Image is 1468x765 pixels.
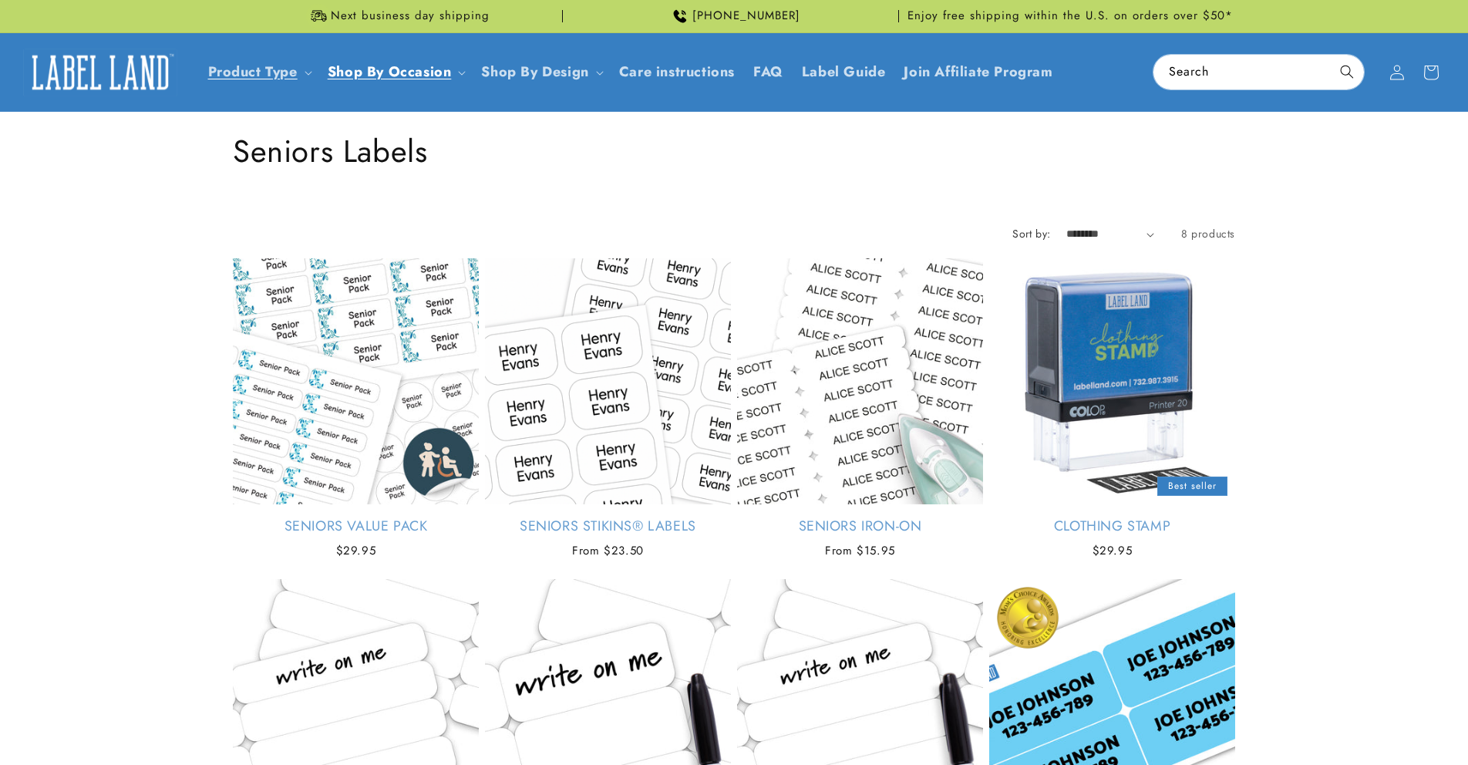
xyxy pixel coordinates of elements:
span: FAQ [753,63,783,81]
summary: Shop By Design [472,54,609,90]
h1: Seniors Labels [233,131,1235,171]
span: Label Guide [802,63,886,81]
summary: Product Type [199,54,318,90]
a: Label Land [18,42,183,102]
span: [PHONE_NUMBER] [692,8,800,24]
summary: Shop By Occasion [318,54,473,90]
a: Join Affiliate Program [894,54,1062,90]
label: Sort by: [1012,226,1050,241]
img: Label Land [23,49,177,96]
a: Seniors Iron-On [737,517,983,535]
span: Shop By Occasion [328,63,452,81]
a: Care instructions [610,54,744,90]
a: Shop By Design [481,62,588,82]
a: Seniors Value Pack [233,517,479,535]
span: Enjoy free shipping within the U.S. on orders over $50* [907,8,1233,24]
a: Clothing Stamp [989,517,1235,535]
button: Search [1330,55,1364,89]
span: 8 products [1181,226,1235,241]
a: Label Guide [793,54,895,90]
span: Care instructions [619,63,735,81]
span: Join Affiliate Program [904,63,1052,81]
a: Seniors Stikins® Labels [485,517,731,535]
a: Product Type [208,62,298,82]
a: FAQ [744,54,793,90]
span: Next business day shipping [331,8,490,24]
